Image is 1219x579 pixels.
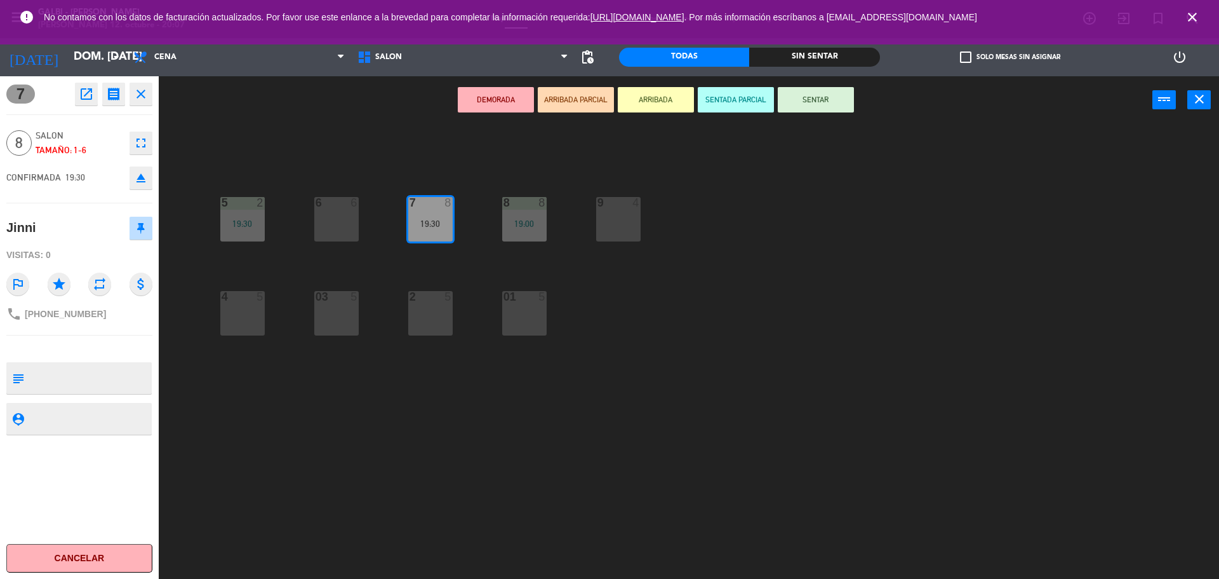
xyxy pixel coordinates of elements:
[6,217,36,238] div: Jinni
[19,10,34,25] i: error
[408,219,453,228] div: 19:30
[25,309,106,319] span: [PHONE_NUMBER]
[1172,50,1187,65] i: power_settings_new
[130,273,152,296] i: attach_money
[350,197,358,208] div: 6
[102,83,125,106] button: receipt
[11,371,25,385] i: subject
[444,291,452,303] div: 5
[6,306,22,322] i: phone
[6,172,61,182] span: CONFIRMADA
[130,132,152,154] button: fullscreen
[65,172,85,182] span: 19:30
[11,412,25,426] i: person_pin
[6,130,32,156] span: 8
[502,219,547,228] div: 19:00
[590,12,684,22] a: [URL][DOMAIN_NAME]
[48,273,70,296] i: star
[1157,92,1172,107] i: power_input
[698,87,774,112] button: SENTADA PARCIAL
[36,143,123,158] div: Tamaño: 1-6
[130,167,152,189] button: eject
[538,291,546,303] div: 5
[6,244,152,266] div: Visitas: 0
[1152,90,1176,109] button: power_input
[36,128,123,143] span: SALON
[778,87,854,112] button: SENTAR
[6,273,29,296] i: outlined_flag
[538,87,614,112] button: ARRIBADA PARCIAL
[109,50,124,65] i: arrow_drop_down
[79,86,94,102] i: open_in_new
[133,86,149,102] i: close
[130,83,152,106] button: close
[44,12,977,22] span: No contamos con los datos de facturación actualizados. Por favor use este enlance a la brevedad p...
[220,219,265,228] div: 19:30
[580,50,595,65] span: pending_actions
[632,197,640,208] div: 4
[256,197,264,208] div: 2
[1185,10,1200,25] i: close
[6,85,35,104] span: 7
[1192,92,1207,107] i: close
[88,273,111,296] i: repeat
[749,48,879,67] div: Sin sentar
[133,170,149,186] i: eject
[106,86,121,102] i: receipt
[154,53,177,62] span: Cena
[6,544,152,573] button: Cancelar
[960,51,971,63] span: check_box_outline_blank
[458,87,534,112] button: DEMORADA
[375,53,402,62] span: SALON
[618,87,694,112] button: ARRIBADA
[75,83,98,106] button: open_in_new
[684,12,977,22] a: . Por más información escríbanos a [EMAIL_ADDRESS][DOMAIN_NAME]
[256,291,264,303] div: 5
[619,48,749,67] div: Todas
[960,51,1060,63] label: Solo mesas sin asignar
[538,197,546,208] div: 8
[350,291,358,303] div: 5
[133,135,149,151] i: fullscreen
[444,197,452,208] div: 8
[1187,90,1211,109] button: close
